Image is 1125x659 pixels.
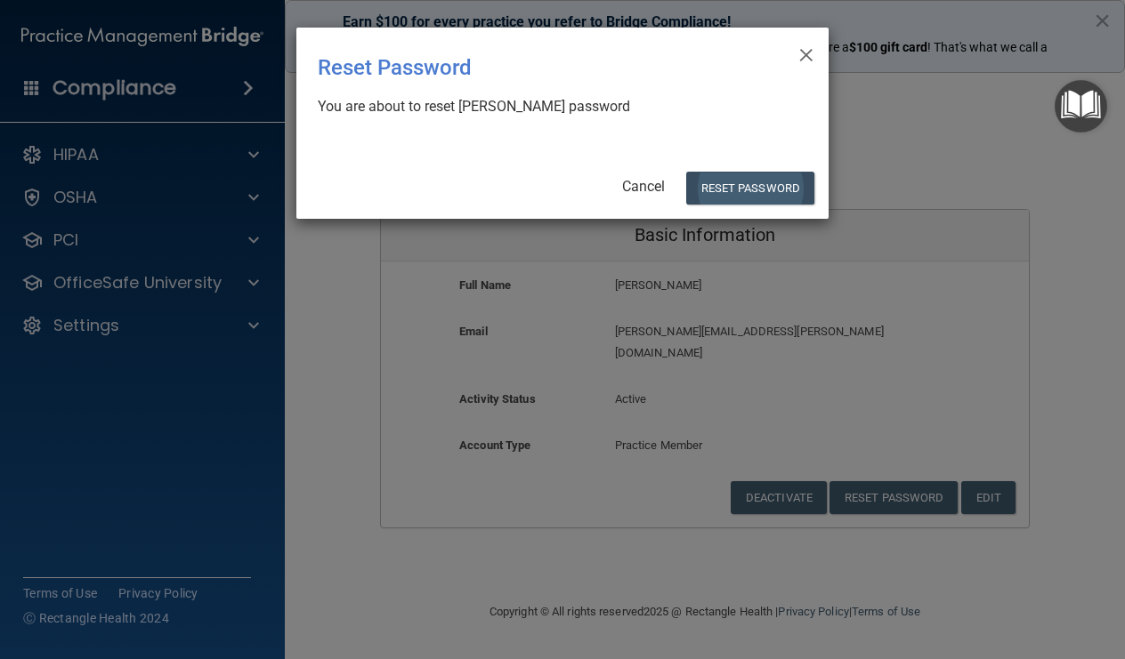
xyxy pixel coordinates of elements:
[798,35,814,70] span: ×
[686,172,814,205] button: Reset Password
[1055,80,1107,133] button: Open Resource Center
[318,97,793,117] div: You are about to reset [PERSON_NAME] password
[622,178,665,195] a: Cancel
[318,42,734,93] div: Reset Password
